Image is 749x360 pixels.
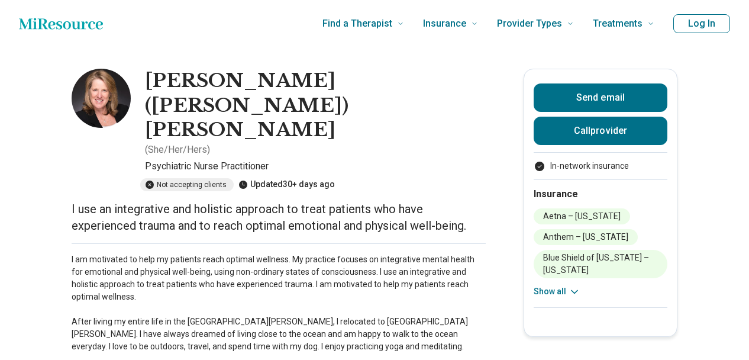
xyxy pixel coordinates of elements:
li: Aetna – [US_STATE] [534,208,630,224]
button: Log In [673,14,730,33]
span: Treatments [593,15,643,32]
h1: [PERSON_NAME] ([PERSON_NAME]) [PERSON_NAME] [145,69,486,143]
img: Julianne Vilardi, Psychiatric Nurse Practitioner [72,69,131,128]
h2: Insurance [534,187,667,201]
div: Not accepting clients [140,178,234,191]
span: Insurance [423,15,466,32]
li: Blue Shield of [US_STATE] – [US_STATE] [534,250,667,278]
button: Show all [534,285,580,298]
p: I am motivated to help my patients reach optimal wellness. My practice focuses on integrative men... [72,253,486,353]
span: Find a Therapist [322,15,392,32]
div: Updated 30+ days ago [238,178,335,191]
p: I use an integrative and holistic approach to treat patients who have experienced trauma and to r... [72,201,486,234]
button: Callprovider [534,117,667,145]
li: Anthem – [US_STATE] [534,229,638,245]
ul: Payment options [534,160,667,172]
li: In-network insurance [534,160,667,172]
p: ( She/Her/Hers ) [145,143,210,157]
p: Psychiatric Nurse Practitioner [145,159,486,173]
span: Provider Types [497,15,562,32]
a: Home page [19,12,103,36]
button: Send email [534,83,667,112]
